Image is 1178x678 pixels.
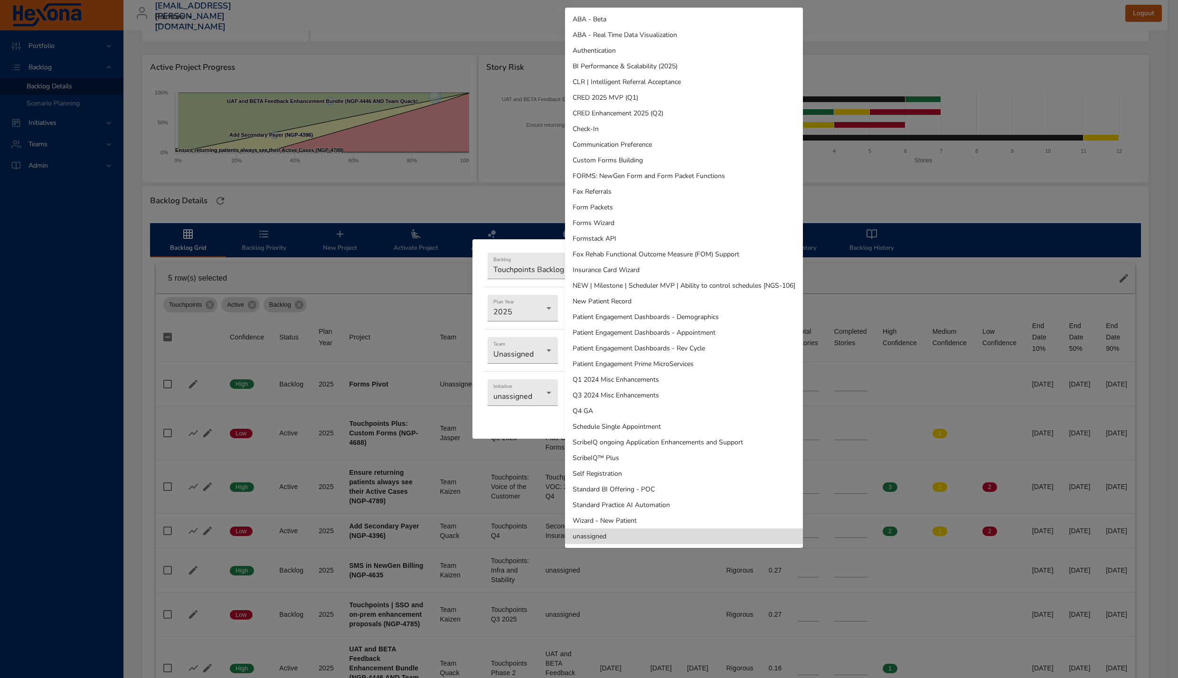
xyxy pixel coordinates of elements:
[565,387,803,403] li: Q3 2024 Misc Enhancements
[565,168,803,184] li: FORMS: NewGen Form and Form Packet Functions
[565,58,803,74] li: BI Performance & Scalability (2025)
[565,152,803,168] li: Custom Forms Building
[565,184,803,199] li: Fax Referrals
[565,356,803,372] li: Patient Engagement Prime MicroServices
[565,215,803,231] li: Forms Wizard
[565,309,803,325] li: Patient Engagement Dashboards - Demographics
[565,528,803,544] li: unassigned
[565,246,803,262] li: Fox Rehab Functional Outcome Measure (FOM) Support
[565,11,803,27] li: ABA - Beta
[565,121,803,137] li: Check-In
[565,105,803,121] li: CRED Enhancement 2025 (Q2)
[565,513,803,528] li: Wizard - New Patient
[565,497,803,513] li: Standard Practice AI Automation
[565,466,803,481] li: Self Registration
[565,403,803,419] li: Q4 GA
[565,372,803,387] li: Q1 2024 Misc Enhancements
[565,278,803,293] li: NEW | Milestone | Scheduler MVP | Ability to control schedules [NGS-106]
[565,137,803,152] li: Communication Preference
[565,293,803,309] li: New Patient Record
[565,199,803,215] li: Form Packets
[565,231,803,246] li: Formstack API
[565,27,803,43] li: ABA - Real Time Data Visualization
[565,450,803,466] li: ScribeIQ™ Plus
[565,262,803,278] li: Insurance Card Wizard
[565,90,803,105] li: CRED 2025 MVP (Q1)
[565,434,803,450] li: ScribeIQ ongoing Application Enhancements and Support
[565,43,803,58] li: Authentication
[565,340,803,356] li: Patient Engagement Dashboards - Rev Cycle
[565,419,803,434] li: Schedule Single Appointment
[565,481,803,497] li: Standard BI Offering - POC
[565,325,803,340] li: Patient Engagement Dashboards - Appointment
[565,74,803,90] li: CLR | Intelligent Referral Acceptance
